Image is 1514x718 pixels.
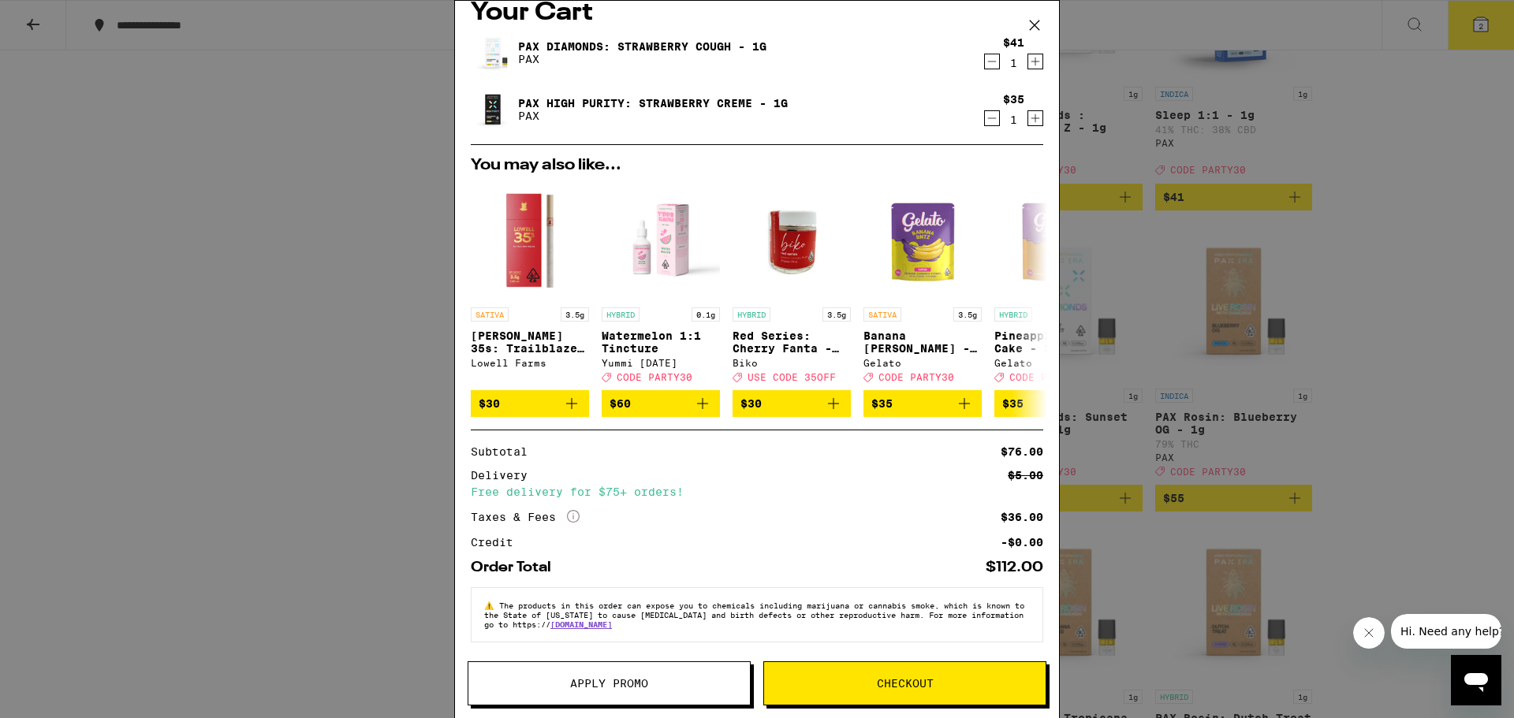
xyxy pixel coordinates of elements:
[863,307,901,322] p: SATIVA
[484,601,499,610] span: ⚠️
[953,307,982,322] p: 3.5g
[994,181,1113,390] a: Open page for Pineapple Pound Cake - 3.5g from Gelato
[471,181,589,390] a: Open page for Lowell 35s: Trailblazer 10-Pack - 3.5g from Lowell Farms
[471,31,515,75] img: Pax Diamonds: Strawberry Cough - 1g
[733,181,851,390] a: Open page for Red Series: Cherry Fanta - 3.5g from Biko
[602,307,640,322] p: HYBRID
[471,486,1043,497] div: Free delivery for $75+ orders!
[763,661,1046,705] button: Checkout
[994,329,1113,355] p: Pineapple Pound Cake - 3.5g
[1002,397,1024,410] span: $35
[877,678,934,689] span: Checkout
[471,87,515,132] img: Pax High Purity: Strawberry Creme - 1g
[602,181,720,299] img: Yummi Karma - Watermelon 1:1 Tincture
[733,329,851,355] p: Red Series: Cherry Fanta - 3.5g
[994,390,1113,417] button: Add to bag
[863,329,982,355] p: Banana [PERSON_NAME] - 3.5g
[1027,110,1043,126] button: Increment
[1451,655,1501,705] iframe: Button to launch messaging window
[471,446,539,457] div: Subtotal
[692,307,720,322] p: 0.1g
[610,397,631,410] span: $60
[1353,617,1385,649] iframe: Close message
[518,40,766,53] a: Pax Diamonds: Strawberry Cough - 1g
[733,358,851,368] div: Biko
[484,601,1024,629] span: The products in this order can expose you to chemicals including marijuana or cannabis smoke, whi...
[602,358,720,368] div: Yummi [DATE]
[822,307,851,322] p: 3.5g
[602,181,720,390] a: Open page for Watermelon 1:1 Tincture from Yummi Karma
[602,390,720,417] button: Add to bag
[471,537,524,548] div: Credit
[748,372,836,382] span: USE CODE 35OFF
[471,158,1043,173] h2: You may also like...
[1003,36,1024,49] div: $41
[733,390,851,417] button: Add to bag
[871,397,893,410] span: $35
[863,181,982,299] img: Gelato - Banana Runtz - 3.5g
[471,358,589,368] div: Lowell Farms
[518,53,766,65] p: PAX
[471,329,589,355] p: [PERSON_NAME] 35s: Trailblazer 10-Pack - 3.5g
[471,510,580,524] div: Taxes & Fees
[1001,512,1043,523] div: $36.00
[984,54,1000,69] button: Decrement
[740,397,762,410] span: $30
[570,678,648,689] span: Apply Promo
[1003,113,1024,126] div: 1
[994,181,1113,299] img: Gelato - Pineapple Pound Cake - 3.5g
[1001,537,1043,548] div: -$0.00
[468,661,751,705] button: Apply Promo
[1003,93,1024,106] div: $35
[863,390,982,417] button: Add to bag
[986,560,1043,575] div: $112.00
[479,397,500,410] span: $30
[863,358,982,368] div: Gelato
[1027,54,1043,69] button: Increment
[9,11,114,24] span: Hi. Need any help?
[518,110,788,122] p: PAX
[733,307,770,322] p: HYBRID
[561,307,589,322] p: 3.5g
[1001,446,1043,457] div: $76.00
[863,181,982,390] a: Open page for Banana Runtz - 3.5g from Gelato
[1008,470,1043,481] div: $5.00
[471,470,539,481] div: Delivery
[1009,372,1085,382] span: CODE PARTY30
[994,358,1113,368] div: Gelato
[550,619,612,629] a: [DOMAIN_NAME]
[733,181,851,299] img: Biko - Red Series: Cherry Fanta - 3.5g
[471,181,589,299] img: Lowell Farms - Lowell 35s: Trailblazer 10-Pack - 3.5g
[617,372,692,382] span: CODE PARTY30
[518,97,788,110] a: Pax High Purity: Strawberry Creme - 1g
[471,390,589,417] button: Add to bag
[602,329,720,355] p: Watermelon 1:1 Tincture
[1391,614,1501,649] iframe: Message from company
[471,560,562,575] div: Order Total
[1003,57,1024,69] div: 1
[878,372,954,382] span: CODE PARTY30
[984,110,1000,126] button: Decrement
[994,307,1032,322] p: HYBRID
